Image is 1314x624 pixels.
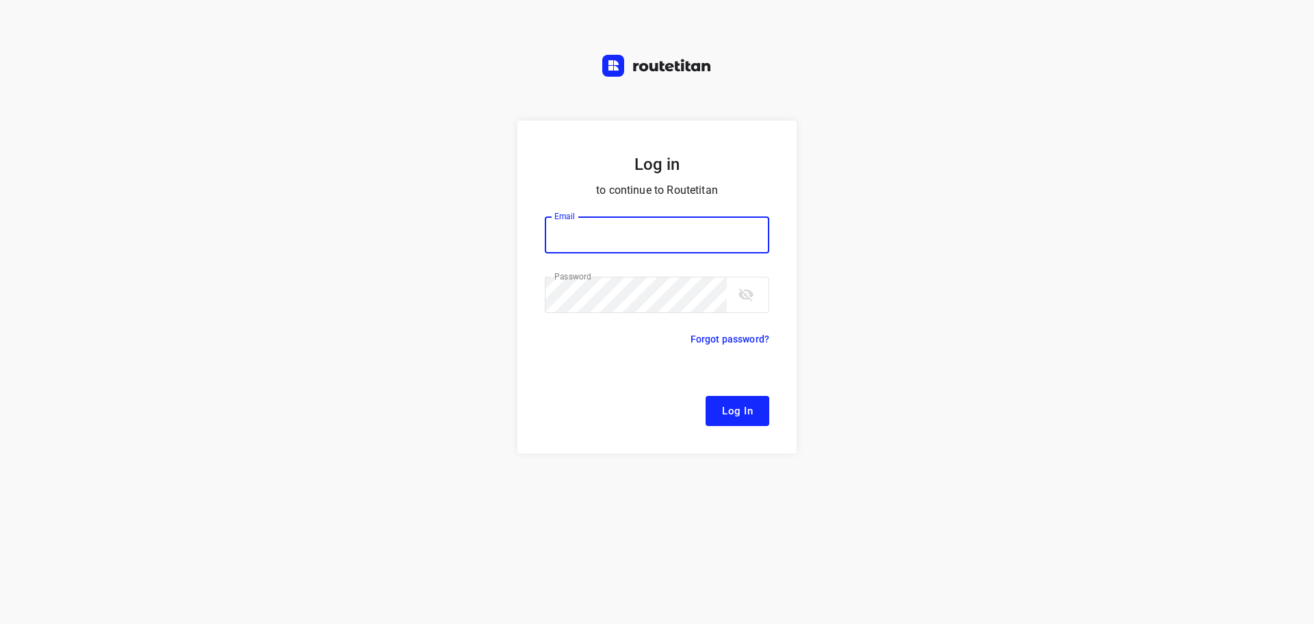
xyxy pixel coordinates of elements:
span: Log In [722,402,753,420]
button: Log In [706,396,769,426]
img: Routetitan [602,55,712,77]
p: Forgot password? [691,331,769,347]
button: toggle password visibility [732,281,760,308]
p: to continue to Routetitan [545,181,769,200]
h5: Log in [545,153,769,175]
